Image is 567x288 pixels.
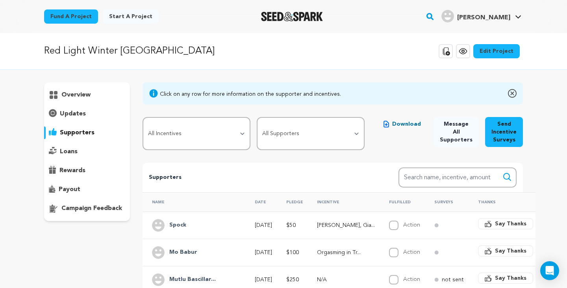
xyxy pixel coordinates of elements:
[440,8,523,25] span: Ramon S.'s Profile
[380,192,425,212] th: Fulfilled
[59,185,80,194] p: payout
[403,222,420,228] label: Action
[441,10,510,22] div: Ramon S.'s Profile
[403,249,420,255] label: Action
[44,145,130,158] button: loans
[169,275,216,284] h4: Mutlu Bascillar Steven & Feldman
[308,192,380,212] th: Incentive
[286,223,296,228] span: $50
[152,219,165,232] img: user.png
[44,108,130,120] button: updates
[103,9,159,24] a: Start a project
[160,90,341,98] div: Click on any row for more information on the supporter and incentives.
[44,89,130,101] button: overview
[59,166,85,175] p: rewards
[398,167,517,188] input: Search name, incentive, amount
[473,44,520,58] a: Edit Project
[255,276,272,284] p: [DATE]
[261,12,323,21] img: Seed&Spark Logo Dark Mode
[44,126,130,139] button: supporters
[255,221,272,229] p: [DATE]
[495,220,526,228] span: Say Thanks
[495,247,526,255] span: Say Thanks
[485,117,523,147] button: Send Incentive Surveys
[317,249,375,256] p: Orgasming in Triplicate / Triple Orgasmo
[169,221,186,230] h4: Spock
[149,173,373,182] p: Supporters
[61,204,122,213] p: campaign feedback
[478,245,533,256] button: Say Thanks
[152,273,165,286] img: user.png
[60,128,94,137] p: supporters
[44,9,98,24] a: Fund a project
[440,8,523,22] a: Ramon S.'s Profile
[469,192,538,212] th: Thanks
[143,192,245,212] th: Name
[60,109,86,119] p: updates
[478,273,533,284] button: Say Thanks
[425,192,469,212] th: Surveys
[478,218,533,229] button: Say Thanks
[261,12,323,21] a: Seed&Spark Homepage
[495,274,526,282] span: Say Thanks
[403,277,420,282] label: Action
[255,249,272,256] p: [DATE]
[377,117,427,131] button: Download
[60,147,78,156] p: loans
[540,261,559,280] div: Open Intercom Messenger
[169,248,197,257] h4: Mo Babur
[457,15,510,21] span: [PERSON_NAME]
[44,44,215,58] p: Red Light Winter [GEOGRAPHIC_DATA]
[440,120,472,144] span: Message All Supporters
[44,183,130,196] button: payout
[392,120,421,128] span: Download
[441,10,454,22] img: user.png
[286,250,299,255] span: $100
[317,221,375,229] p: Robitussin, Giardia, and Insomnia / Robitussin, Giardia e Insomnio
[508,89,517,98] img: close-o.svg
[277,192,308,212] th: Pledge
[317,276,375,284] p: N/A
[61,90,91,100] p: overview
[245,192,277,212] th: Date
[44,164,130,177] button: rewards
[286,277,299,282] span: $250
[152,246,165,259] img: user.png
[442,276,464,284] p: not sent
[434,117,479,147] button: Message All Supporters
[44,202,130,215] button: campaign feedback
